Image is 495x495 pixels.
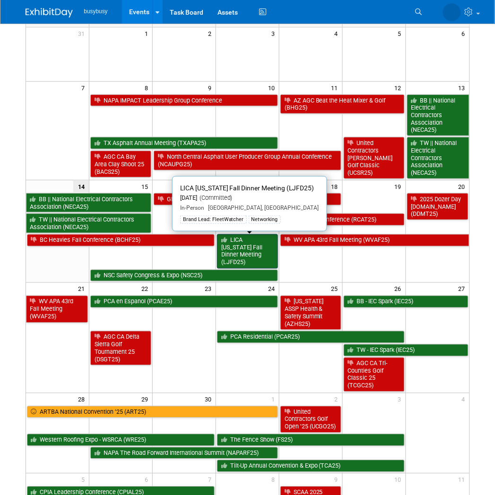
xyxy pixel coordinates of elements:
[397,393,406,405] span: 3
[77,27,89,39] span: 31
[27,234,215,247] a: BC Heavies Fall Conference (BCHF25)
[330,180,342,192] span: 18
[217,331,405,343] a: PCA Residential (PCAR25)
[334,474,342,486] span: 9
[407,94,469,137] a: BB || National Electrical Contractors Association (NECA25)
[140,180,152,192] span: 15
[180,184,314,192] span: LICA [US_STATE] Fall Dinner Meeting (LJFD25)
[458,474,469,486] span: 11
[334,393,342,405] span: 2
[458,180,469,192] span: 20
[207,82,216,94] span: 9
[443,3,461,21] img: Braden Gillespie
[27,406,278,418] a: ARTBA National Convention ’25 (ART25)
[330,283,342,295] span: 25
[407,193,469,220] a: 2025 Dozer Day [DOMAIN_NAME] (DDMT25)
[280,94,405,114] a: AZ AGC Beat the Heat Mixer & Golf (BHG25)
[180,205,204,211] span: In-Person
[26,193,152,213] a: BB || National Electrical Contractors Association (NECA25)
[461,27,469,39] span: 6
[217,460,405,472] a: Tilt-Up Annual Convention & Expo (TCA25)
[249,215,281,224] div: Networking
[270,27,279,39] span: 3
[90,331,151,366] a: AGC CA Delta Sierra Golf Tournament 25 (DSGT25)
[140,393,152,405] span: 29
[26,296,88,323] a: WV APA 43rd Fall Meeting (WVAF25)
[394,180,406,192] span: 19
[27,434,215,446] a: Western Roofing Expo - WSRCA (WRE25)
[270,393,279,405] span: 1
[73,180,89,192] span: 14
[280,234,469,247] a: WV APA 43rd Fall Meeting (WVAF25)
[204,205,319,211] span: [GEOGRAPHIC_DATA], [GEOGRAPHIC_DATA]
[207,474,216,486] span: 7
[458,82,469,94] span: 13
[267,82,279,94] span: 10
[330,82,342,94] span: 11
[26,213,152,233] a: TW || National Electrical Contractors Association (NECA25)
[394,82,406,94] span: 12
[397,27,406,39] span: 5
[90,270,278,282] a: NSC Safety Congress & Expo (NSC25)
[344,344,469,357] a: TW - IEC Spark (IEC25)
[217,234,278,269] a: LICA [US_STATE] Fall Dinner Meeting (LJFD25)
[197,194,233,201] span: (Committed)
[80,82,89,94] span: 7
[154,193,341,205] a: Global Damage Prevention Summit (GESC25)
[344,296,469,308] a: BB - IEC Spark (IEC25)
[90,94,278,107] a: NAPA IMPACT Leadership Group Conference
[77,283,89,295] span: 21
[140,283,152,295] span: 22
[270,474,279,486] span: 8
[344,137,405,179] a: United Contractors [PERSON_NAME] Golf Classic (UCSR25)
[180,215,247,224] div: Brand Lead: FleetWatcher
[280,296,341,330] a: [US_STATE] ASSP Health & Safety Summit (AZHS25)
[394,283,406,295] span: 26
[280,406,341,433] a: United Contractors Golf Open ’25 (UCGO25)
[334,27,342,39] span: 4
[204,283,216,295] span: 23
[26,8,73,17] img: ExhibitDay
[207,27,216,39] span: 2
[154,151,341,170] a: North Central Asphalt User Producer Group Annual Conference (NCAUPG25)
[217,434,405,446] a: The Fence Show (FS25)
[204,393,216,405] span: 30
[144,27,152,39] span: 1
[461,393,469,405] span: 4
[180,194,319,202] div: [DATE]
[90,151,151,178] a: AGC CA Bay Area Clay Shoot 25 (BACS25)
[144,82,152,94] span: 8
[144,474,152,486] span: 6
[90,296,278,308] a: PCA en Espanol (PCAE25)
[90,137,278,149] a: TX Asphalt Annual Meeting (TXAPA25)
[77,393,89,405] span: 28
[458,283,469,295] span: 27
[90,447,278,460] a: NAPA The Road Forward International Summit (NAPARF25)
[267,283,279,295] span: 24
[407,137,469,179] a: TW || National Electrical Contractors Association (NECA25)
[80,474,89,486] span: 5
[394,474,406,486] span: 10
[84,8,108,15] span: busybusy
[344,358,405,392] a: AGC CA Tri-Counties Golf Classic 25 (TCGC25)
